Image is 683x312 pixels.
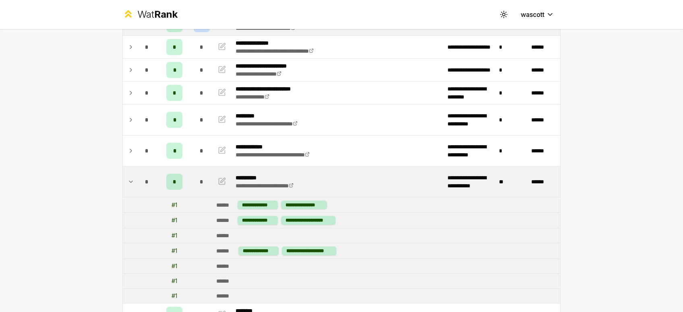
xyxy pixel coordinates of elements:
[154,8,178,20] span: Rank
[172,292,177,300] div: # 1
[521,10,544,19] span: wascott
[514,7,561,22] button: wascott
[172,262,177,270] div: # 1
[172,232,177,240] div: # 1
[172,247,177,255] div: # 1
[137,8,178,21] div: Wat
[172,277,177,285] div: # 1
[122,8,178,21] a: WatRank
[172,201,177,209] div: # 1
[172,216,177,224] div: # 1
